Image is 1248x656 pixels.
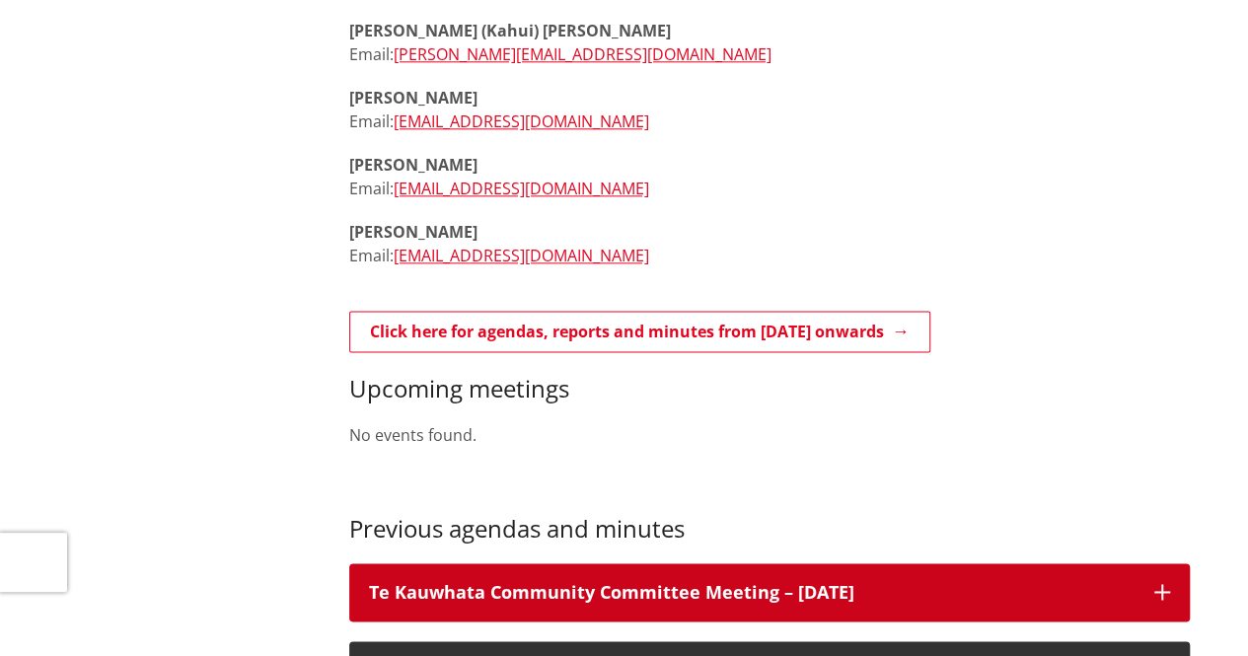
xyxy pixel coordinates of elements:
[349,153,1190,200] p: Email:
[349,221,477,243] strong: [PERSON_NAME]
[349,220,1190,291] p: Email:
[349,87,477,109] strong: [PERSON_NAME]
[349,423,1190,447] p: No events found.
[394,110,649,132] a: [EMAIL_ADDRESS][DOMAIN_NAME]
[349,19,1190,66] p: Email:
[349,515,1190,544] h3: Previous agendas and minutes
[394,178,649,199] a: [EMAIL_ADDRESS][DOMAIN_NAME]
[349,154,477,176] strong: [PERSON_NAME]
[349,375,1190,403] h3: Upcoming meetings
[349,311,930,352] a: Click here for agendas, reports and minutes from [DATE] onwards
[369,583,1135,603] h3: Te Kauwhata Community Committee Meeting – [DATE]
[394,43,771,65] a: [PERSON_NAME][EMAIL_ADDRESS][DOMAIN_NAME]
[349,86,1190,133] p: Email:
[1157,573,1228,644] iframe: Messenger Launcher
[394,245,649,266] a: [EMAIL_ADDRESS][DOMAIN_NAME]
[349,20,671,41] strong: [PERSON_NAME] (Kahui) [PERSON_NAME]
